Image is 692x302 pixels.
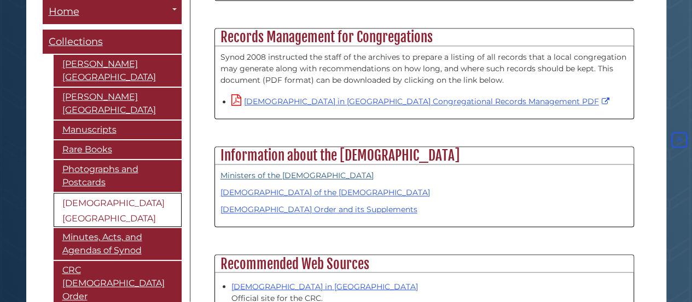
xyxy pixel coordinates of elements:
a: Minutes, Acts, and Agendas of Synod [54,229,182,260]
a: [DEMOGRAPHIC_DATA] in [GEOGRAPHIC_DATA] Congregational Records Management PDF [231,96,612,106]
a: Photographs and Postcards [54,161,182,192]
span: Collections [49,36,103,48]
h2: Information about the [DEMOGRAPHIC_DATA] [215,147,633,164]
a: Collections [43,30,182,55]
h2: Records Management for Congregations [215,29,633,46]
span: Home [49,6,79,18]
a: [PERSON_NAME][GEOGRAPHIC_DATA] [54,55,182,87]
a: Rare Books [54,141,182,159]
a: Manuscripts [54,121,182,140]
a: [DEMOGRAPHIC_DATA] in [GEOGRAPHIC_DATA] [231,281,418,291]
a: Ministers of the [DEMOGRAPHIC_DATA] [220,170,374,180]
a: [DEMOGRAPHIC_DATA] Order and its Supplements [220,204,417,214]
a: [DEMOGRAPHIC_DATA] of the [DEMOGRAPHIC_DATA] [220,187,430,197]
h2: Recommended Web Sources [215,255,633,272]
a: [DEMOGRAPHIC_DATA][GEOGRAPHIC_DATA] [54,193,182,227]
a: Back to Top [669,135,689,145]
a: [PERSON_NAME][GEOGRAPHIC_DATA] [54,88,182,120]
p: Synod 2008 instructed the staff of the archives to prepare a listing of all records that a local ... [220,52,628,86]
